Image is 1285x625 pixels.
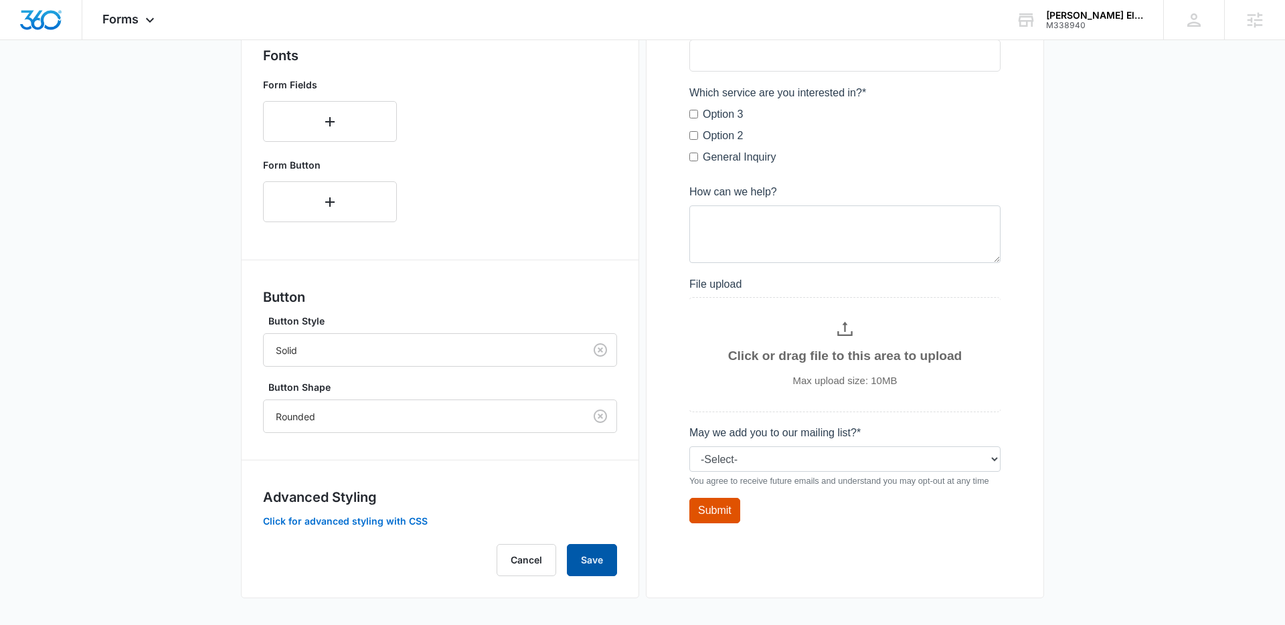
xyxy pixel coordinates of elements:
[13,321,54,337] label: Option 3
[263,46,617,66] h3: Fonts
[263,158,397,172] p: Form Button
[263,487,617,507] h3: Advanced Styling
[263,287,617,307] h3: Button
[497,544,556,576] button: Cancel
[13,364,86,380] label: General Inquiry
[567,544,617,576] button: Save
[263,517,428,526] button: Click for advanced styling with CSS
[590,406,611,427] button: Clear
[268,314,622,328] label: Button Style
[1046,21,1144,30] div: account id
[13,343,54,359] label: Option 2
[590,339,611,361] button: Clear
[263,78,397,92] p: Form Fields
[1046,10,1144,21] div: account name
[268,380,622,394] label: Button Shape
[102,12,139,26] span: Forms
